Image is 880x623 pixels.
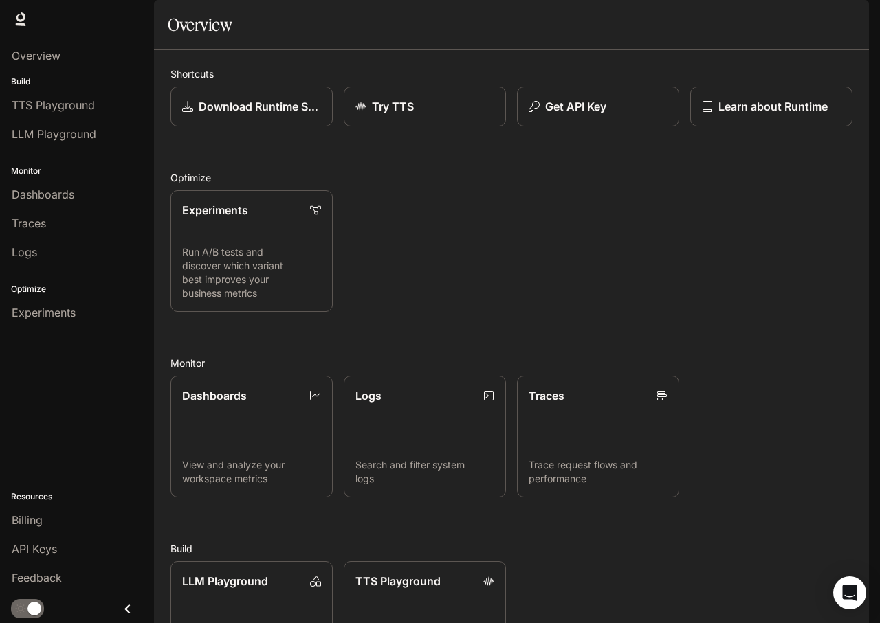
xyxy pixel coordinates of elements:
[355,458,494,486] p: Search and filter system logs
[170,170,852,185] h2: Optimize
[182,573,268,589] p: LLM Playground
[372,98,414,115] p: Try TTS
[170,67,852,81] h2: Shortcuts
[182,458,321,486] p: View and analyze your workspace metrics
[529,387,564,404] p: Traces
[355,387,382,404] p: Logs
[168,11,232,38] h1: Overview
[170,376,333,497] a: DashboardsView and analyze your workspace metrics
[517,87,679,126] button: Get API Key
[182,387,247,404] p: Dashboards
[529,458,668,486] p: Trace request flows and performance
[718,98,828,115] p: Learn about Runtime
[690,87,852,126] a: Learn about Runtime
[170,356,852,370] h2: Monitor
[344,87,506,126] a: Try TTS
[833,576,866,609] div: Open Intercom Messenger
[355,573,441,589] p: TTS Playground
[199,98,321,115] p: Download Runtime SDK
[545,98,606,115] p: Get API Key
[170,87,333,126] a: Download Runtime SDK
[182,202,248,218] p: Experiments
[170,190,333,312] a: ExperimentsRun A/B tests and discover which variant best improves your business metrics
[182,245,321,300] p: Run A/B tests and discover which variant best improves your business metrics
[517,376,679,497] a: TracesTrace request flows and performance
[344,376,506,497] a: LogsSearch and filter system logs
[170,541,852,556] h2: Build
